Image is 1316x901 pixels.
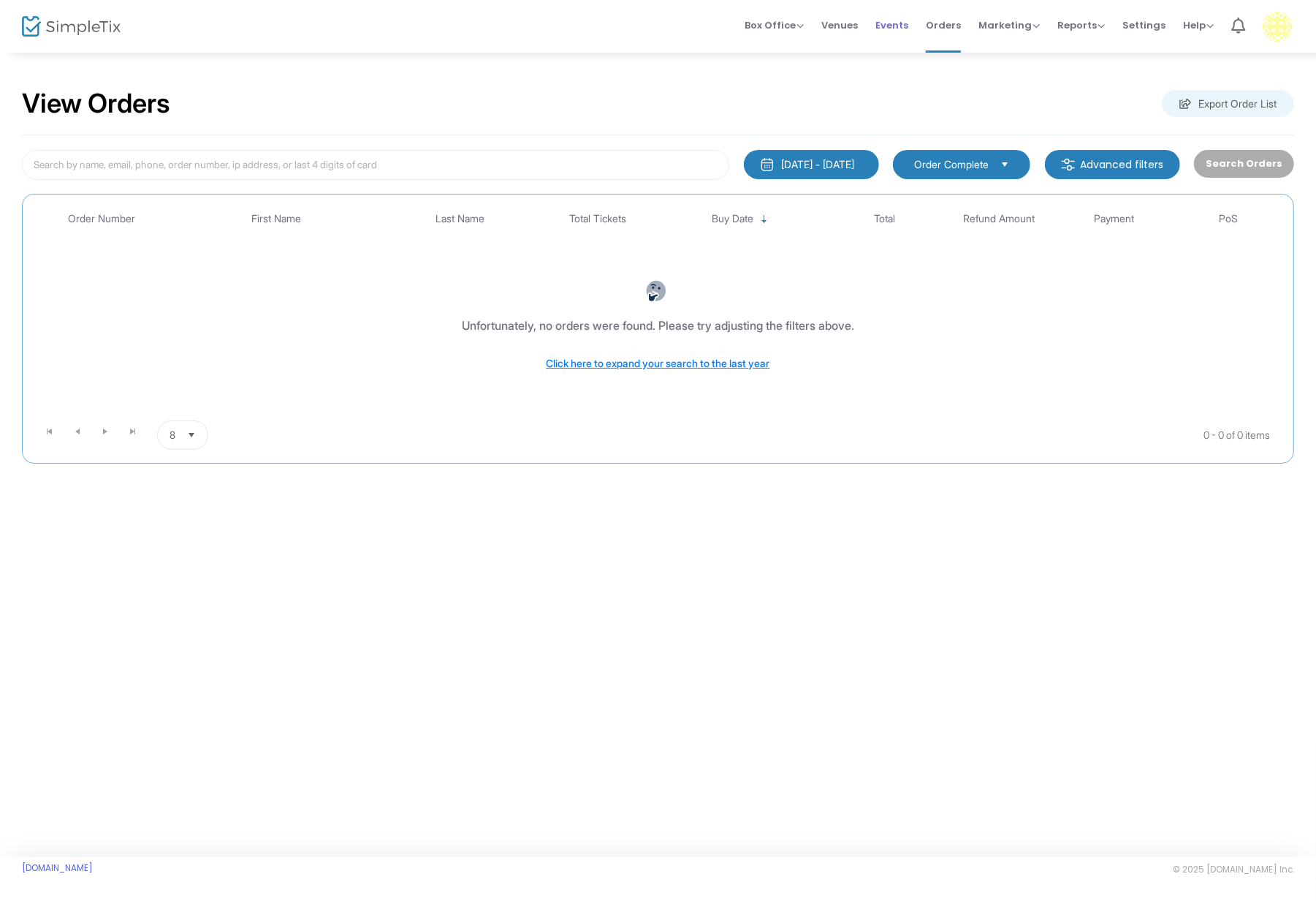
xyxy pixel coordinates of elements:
[760,157,775,172] img: monthly
[821,7,858,44] span: Venues
[22,88,170,120] h2: View Orders
[1045,150,1180,179] m-button: Advanced filters
[436,213,484,225] span: Last Name
[926,7,961,44] span: Orders
[827,202,942,236] th: Total
[712,213,753,225] span: Buy Date
[541,202,655,236] th: Total Tickets
[252,213,302,225] span: First Name
[758,214,770,225] span: Sortable
[914,157,989,172] span: Order Complete
[782,157,855,172] div: [DATE] - [DATE]
[978,18,1040,32] span: Marketing
[1219,213,1238,225] span: PoS
[22,150,729,180] input: Search by name, email, phone, order number, ip address, or last 4 digits of card
[30,202,1286,415] div: Data table
[1173,864,1294,875] span: © 2025 [DOMAIN_NAME] Inc.
[942,202,1057,236] th: Refund Amount
[181,421,202,449] button: Select
[1094,213,1134,225] span: Payment
[994,157,1015,173] button: Select
[1183,18,1214,32] span: Help
[462,317,854,334] div: Unfortunately, no orders were found. Please try adjusting the filters above.
[744,150,879,179] button: [DATE] - [DATE]
[170,428,175,442] span: 8
[1061,157,1076,172] img: filter
[1057,18,1105,32] span: Reports
[745,18,804,32] span: Box Office
[354,421,1270,450] kendo-pager-info: 0 - 0 of 0 items
[645,280,667,302] img: face-thinking.png
[22,862,93,874] a: [DOMAIN_NAME]
[875,7,908,44] span: Events
[68,213,135,225] span: Order Number
[1122,7,1165,44] span: Settings
[547,357,770,369] span: Click here to expand your search to the last year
